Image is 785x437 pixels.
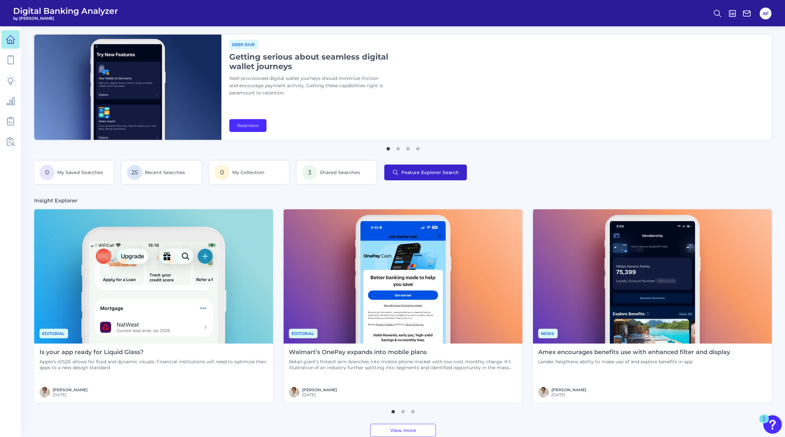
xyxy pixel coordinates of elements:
[284,209,522,344] img: News - Phone (3).png
[145,169,185,175] span: Recent Searches
[760,8,772,19] button: AF
[538,359,730,365] p: Lender heightens ability to make use of and explore benefits in app
[395,144,401,150] button: 2
[390,407,396,413] button: 1
[289,349,517,356] h4: Walmart’s OnePay expands into mobile plans
[127,165,142,180] span: 25
[229,119,266,132] a: Read More
[232,169,265,175] span: My Collection
[410,407,416,413] button: 3
[551,387,586,392] a: [PERSON_NAME]
[538,329,558,338] span: News
[385,144,392,150] button: 1
[39,359,268,371] p: Apple’s iOS26 allows for fluid and dynamic visuals. Financial institutions will need to optimize ...
[405,144,411,150] button: 3
[34,197,78,204] h3: Insight Explorer
[289,329,317,338] span: Editorial
[289,359,517,371] p: Retail giant’s fintech arm branches into mobile phone market with low-cost monthly charge. It’s i...
[209,161,289,184] a: 0My Collection
[39,349,268,356] h4: Is your app ready for Liquid Glass?
[538,349,730,356] h4: Amex encourages benefits use with enhanced filter and display
[229,41,258,47] a: Deep dive
[39,330,68,336] a: Editorial
[302,165,317,180] span: 3
[53,387,88,392] a: [PERSON_NAME]
[763,415,782,434] button: Open Resource Center, 1 new notification
[13,16,118,21] span: by [PERSON_NAME]
[538,330,558,336] a: News
[34,209,273,344] img: Editorial - Phone Zoom In.png
[13,6,118,16] span: Digital Banking Analyzer
[215,165,230,180] span: 0
[538,387,549,398] img: MIchael McCaw
[229,52,394,71] h1: Getting serious about seamless digital wallet journeys
[39,329,68,338] span: Editorial
[533,209,772,344] img: News - Phone (4).png
[302,387,337,392] a: [PERSON_NAME]
[122,161,201,184] a: 25Recent Searches
[289,330,317,336] a: Editorial
[415,144,421,150] button: 4
[34,35,221,140] img: bannerImg
[53,392,88,397] span: [DATE]
[400,407,406,413] button: 2
[401,170,459,175] span: Feature Explorer Search
[39,387,50,398] img: MIchael McCaw
[384,165,467,180] button: Feature Explorer Search
[297,161,376,184] a: 3Shared Searches
[39,165,55,180] span: 0
[229,75,394,97] p: Well-provisioned digital wallet journeys should minimize friction and encourage payment activity....
[302,392,337,397] span: [DATE]
[763,419,766,427] div: 1
[34,161,114,184] a: 0My Saved Searches
[320,169,360,175] span: Shared Searches
[370,424,436,437] a: View more
[551,392,586,397] span: [DATE]
[57,169,103,175] span: My Saved Searches
[289,387,299,398] img: MIchael McCaw
[229,40,258,49] span: Deep dive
